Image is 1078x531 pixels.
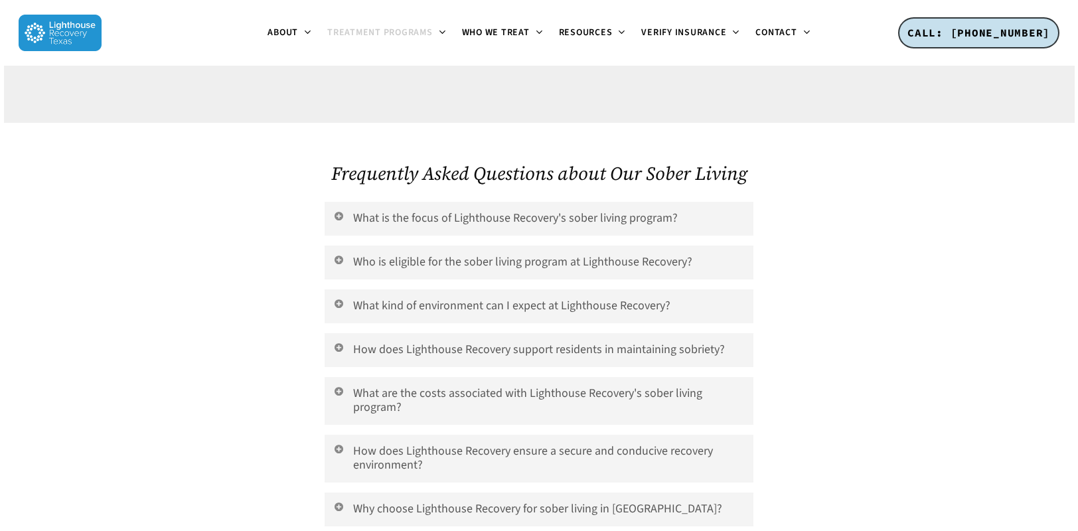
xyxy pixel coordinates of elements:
a: Treatment Programs [319,28,454,38]
img: Lighthouse Recovery Texas [19,15,102,51]
span: Verify Insurance [641,26,726,39]
a: About [260,28,319,38]
a: Who is eligible for the sober living program at Lighthouse Recovery? [325,246,753,279]
span: Who We Treat [462,26,530,39]
a: CALL: [PHONE_NUMBER] [898,17,1059,49]
a: What is the focus of Lighthouse Recovery's sober living program? [325,202,753,236]
a: What kind of environment can I expect at Lighthouse Recovery? [325,289,753,323]
span: About [268,26,298,39]
a: Resources [551,28,634,38]
span: Contact [755,26,797,39]
span: Resources [559,26,613,39]
a: Why choose Lighthouse Recovery for sober living in [GEOGRAPHIC_DATA]? [325,493,753,526]
h2: Frequently Asked Questions about Our Sober Living [325,163,753,184]
a: Who We Treat [454,28,551,38]
a: Verify Insurance [633,28,747,38]
a: How does Lighthouse Recovery ensure a secure and conducive recovery environment? [325,435,753,483]
a: How does Lighthouse Recovery support residents in maintaining sobriety? [325,333,753,367]
a: Contact [747,28,818,38]
a: What are the costs associated with Lighthouse Recovery's sober living program? [325,377,753,425]
span: Treatment Programs [327,26,433,39]
span: CALL: [PHONE_NUMBER] [907,26,1050,39]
